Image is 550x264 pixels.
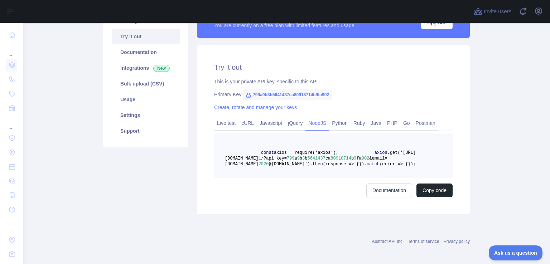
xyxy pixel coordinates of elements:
span: . [364,162,367,167]
span: const [261,150,274,155]
button: Invite users [472,6,513,17]
a: Bulk upload (CSV) [112,76,180,92]
a: Go [400,117,413,129]
span: 799a9b3b5641437ca80918714b9fa902 [243,89,332,100]
a: cURL [238,117,257,129]
a: jQuery [285,117,305,129]
span: b [351,156,354,161]
h2: Try it out [214,62,453,72]
span: 9 [354,156,356,161]
span: (error => { [380,162,408,167]
a: Privacy policy [444,239,470,244]
span: Invite users [484,8,511,16]
span: . [310,162,313,167]
span: b [305,156,307,161]
span: 799 [287,156,295,161]
div: You are currently on a free plan with limited features and usage [214,22,354,29]
a: Documentation [366,184,412,197]
div: ... [6,116,17,130]
iframe: Toggle Customer Support [489,245,543,260]
a: Support [112,123,180,139]
div: Primary Key: [214,91,453,98]
span: then [313,162,323,167]
span: axios = require('axios'); [274,150,338,155]
span: catch [367,162,380,167]
span: /?api_key= [261,156,287,161]
span: (response => { [323,162,359,167]
span: }); [408,162,416,167]
a: Documentation [112,44,180,60]
span: @[DOMAIN_NAME]') [269,162,310,167]
a: Settings [112,107,180,123]
span: 5641437 [307,156,325,161]
a: Terms of service [408,239,439,244]
span: 80918714 [331,156,351,161]
span: }) [359,162,364,167]
a: Live test [214,117,238,129]
span: 1 [259,156,261,161]
span: 902 [362,156,370,161]
a: Usage [112,92,180,107]
a: Python [329,117,351,129]
a: Ruby [351,117,368,129]
a: Java [368,117,385,129]
span: 9 [297,156,300,161]
span: b [300,156,302,161]
span: a [294,156,297,161]
span: 3 [302,156,305,161]
div: ... [6,217,17,232]
a: NodeJS [305,117,329,129]
span: 2020 [259,162,269,167]
a: PHP [384,117,400,129]
a: Try it out [112,29,180,44]
a: Create, rotate and manage your keys [214,104,297,110]
a: Postman [413,117,438,129]
div: This is your private API key, specific to this API. [214,78,453,85]
a: Javascript [257,117,285,129]
span: New [153,65,170,72]
span: axios [375,150,387,155]
a: Integrations New [112,60,180,76]
div: ... [6,43,17,57]
span: fa [356,156,361,161]
a: Abstract API Inc. [372,239,404,244]
span: ca [325,156,331,161]
button: Copy code [416,184,453,197]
